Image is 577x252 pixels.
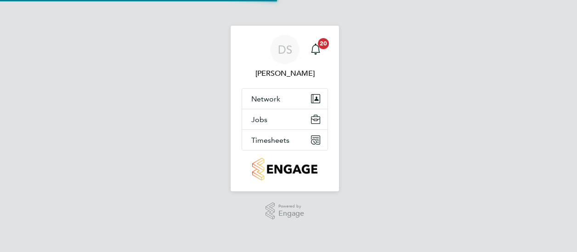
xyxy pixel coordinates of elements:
a: Go to home page [242,158,328,180]
nav: Main navigation [231,26,339,191]
span: Daniel Storey [242,68,328,79]
a: Powered byEngage [266,202,305,220]
span: Powered by [278,202,304,210]
button: Jobs [242,109,328,129]
span: Timesheets [251,136,289,145]
span: 20 [318,38,329,49]
span: Network [251,95,280,103]
span: Engage [278,210,304,218]
a: 20 [306,35,325,64]
img: countryside-properties-logo-retina.png [252,158,317,180]
button: Timesheets [242,130,328,150]
button: Network [242,89,328,109]
a: DS[PERSON_NAME] [242,35,328,79]
span: DS [278,44,292,56]
span: Jobs [251,115,267,124]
